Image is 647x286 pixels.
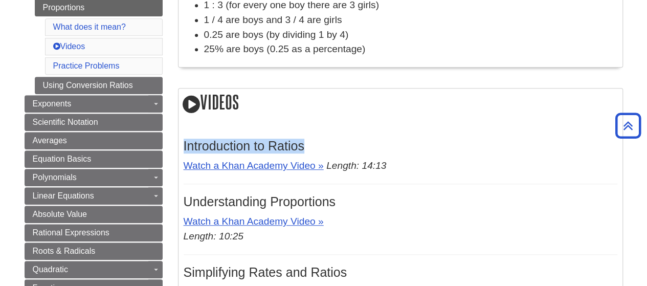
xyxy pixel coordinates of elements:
[184,216,324,227] a: Watch a Khan Academy Video »
[53,23,126,31] a: What does it mean?
[25,187,163,205] a: Linear Equations
[204,13,617,28] li: 1 / 4 are boys and 3 / 4 are girls
[612,119,644,133] a: Back to Top
[184,231,243,241] em: Length: 10:25
[33,155,92,163] span: Equation Basics
[33,173,77,182] span: Polynomials
[33,118,98,126] span: Scientific Notation
[25,243,163,260] a: Roots & Radicals
[184,194,617,209] h3: Understanding Proportions
[184,160,324,171] a: Watch a Khan Academy Video »
[35,77,163,94] a: Using Conversion Ratios
[204,28,617,42] li: 0.25 are boys (by dividing 1 by 4)
[25,261,163,278] a: Quadratic
[326,160,386,171] em: Length: 14:13
[25,206,163,223] a: Absolute Value
[53,42,85,51] a: Videos
[204,42,617,57] li: 25% are boys (0.25 as a percentage)
[184,139,617,153] h3: Introduction to Ratios
[25,169,163,186] a: Polynomials
[33,191,94,200] span: Linear Equations
[25,224,163,241] a: Rational Expressions
[33,210,87,218] span: Absolute Value
[25,132,163,149] a: Averages
[33,99,72,108] span: Exponents
[25,114,163,131] a: Scientific Notation
[33,265,68,274] span: Quadratic
[184,265,617,280] h3: Simplifying Rates and Ratios
[53,61,120,70] a: Practice Problems
[33,228,109,237] span: Rational Expressions
[25,150,163,168] a: Equation Basics
[25,95,163,113] a: Exponents
[179,89,622,118] h2: Videos
[33,136,67,145] span: Averages
[33,247,96,255] span: Roots & Radicals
